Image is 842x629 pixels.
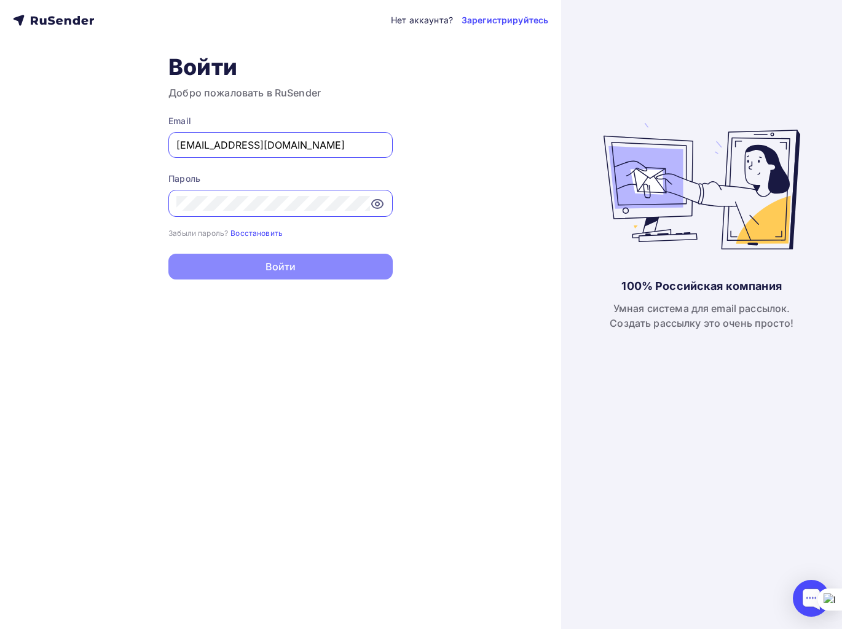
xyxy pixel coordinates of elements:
[168,53,393,80] h1: Войти
[168,173,393,185] div: Пароль
[168,115,393,127] div: Email
[168,254,393,279] button: Войти
[176,138,385,152] input: Укажите свой email
[610,301,793,330] div: Умная система для email рассылок. Создать рассылку это очень просто!
[230,229,283,238] small: Восстановить
[230,227,283,238] a: Восстановить
[621,279,781,294] div: 100% Российская компания
[168,85,393,100] h3: Добро пожаловать в RuSender
[168,229,228,238] small: Забыли пароль?
[462,14,548,26] a: Зарегистрируйтесь
[391,14,453,26] div: Нет аккаунта?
